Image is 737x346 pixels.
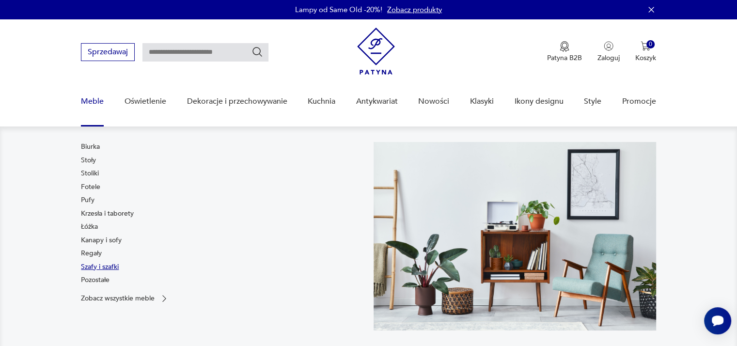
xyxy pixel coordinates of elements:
a: Klasyki [470,83,494,120]
a: Ikona medaluPatyna B2B [547,41,582,63]
a: Regały [81,249,102,258]
a: Dekoracje i przechowywanie [187,83,287,120]
button: Szukaj [251,46,263,58]
p: Zobacz wszystkie meble [81,295,155,301]
img: Patyna - sklep z meblami i dekoracjami vintage [357,28,395,75]
button: Patyna B2B [547,41,582,63]
p: Zaloguj [597,53,620,63]
a: Pufy [81,195,94,205]
a: Krzesła i taborety [81,209,134,219]
img: Ikona medalu [560,41,569,52]
a: Promocje [622,83,656,120]
p: Patyna B2B [547,53,582,63]
a: Zobacz produkty [387,5,442,15]
a: Kuchnia [308,83,335,120]
p: Koszyk [635,53,656,63]
a: Łóżka [81,222,98,232]
a: Nowości [418,83,449,120]
div: 0 [646,40,655,48]
button: 0Koszyk [635,41,656,63]
img: Ikona koszyka [641,41,650,51]
a: Antykwariat [356,83,398,120]
iframe: Smartsupp widget button [704,307,731,334]
p: Lampy od Same Old -20%! [295,5,382,15]
a: Pozostałe [81,275,110,285]
a: Meble [81,83,104,120]
a: Style [584,83,601,120]
a: Kanapy i sofy [81,236,122,245]
button: Sprzedawaj [81,43,135,61]
a: Oświetlenie [125,83,166,120]
a: Zobacz wszystkie meble [81,294,169,303]
img: 969d9116629659dbb0bd4e745da535dc.jpg [374,142,656,330]
a: Fotele [81,182,100,192]
a: Stoliki [81,169,99,178]
a: Szafy i szafki [81,262,119,272]
a: Sprzedawaj [81,49,135,56]
button: Zaloguj [597,41,620,63]
img: Ikonka użytkownika [604,41,613,51]
a: Ikony designu [514,83,563,120]
a: Stoły [81,156,96,165]
a: Biurka [81,142,100,152]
